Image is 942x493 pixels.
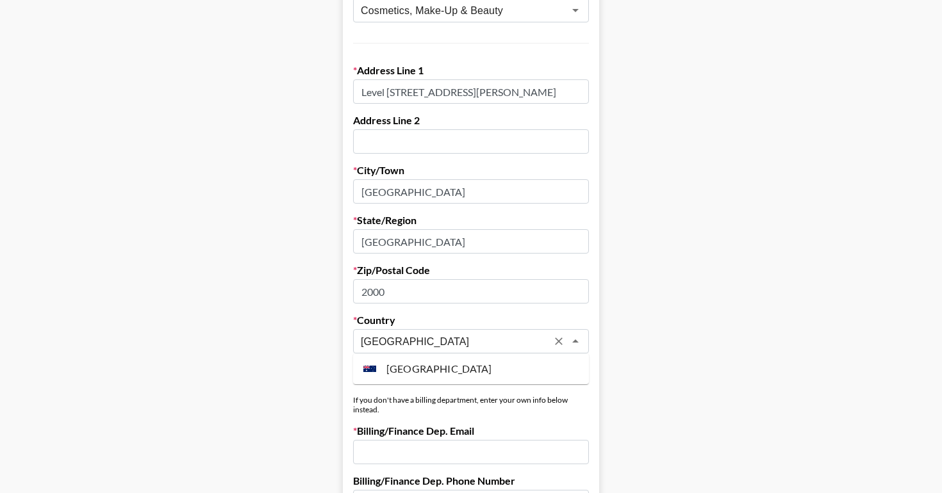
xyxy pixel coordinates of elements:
[566,1,584,19] button: Open
[353,264,589,277] label: Zip/Postal Code
[353,359,589,379] li: [GEOGRAPHIC_DATA]
[353,214,589,227] label: State/Region
[353,314,589,327] label: Country
[353,424,589,437] label: Billing/Finance Dep. Email
[353,474,589,487] label: Billing/Finance Dep. Phone Number
[353,64,589,77] label: Address Line 1
[353,164,589,177] label: City/Town
[550,332,568,350] button: Clear
[566,332,584,350] button: Close
[353,395,589,414] div: If you don't have a billing department, enter your own info below instead.
[353,114,589,127] label: Address Line 2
